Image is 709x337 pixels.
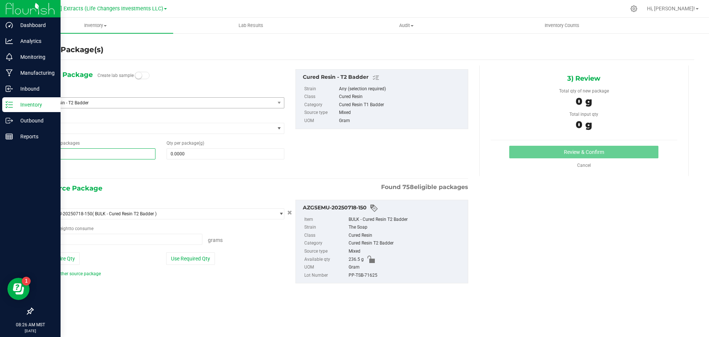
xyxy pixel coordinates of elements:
p: Outbound [13,116,57,125]
span: Total input qty [569,112,598,117]
label: Source type [304,109,338,117]
inline-svg: Reports [6,133,13,140]
label: Lot Number [304,272,347,280]
span: 758 [403,183,414,191]
iframe: Resource center unread badge [22,277,31,286]
p: [DATE] [3,328,57,334]
inline-svg: Inventory [6,101,13,108]
label: Strain [304,223,347,232]
span: 3) Review [567,73,600,84]
span: AZGSEMU-20250718-150 [41,211,92,216]
label: UOM [304,117,338,125]
label: Source type [304,247,347,256]
a: Add another source package [38,271,101,276]
span: select [275,209,284,219]
p: Inventory [13,100,57,109]
span: Lab Results [229,22,273,29]
span: 1) New Package [38,69,93,80]
div: AZGSEMU-20250718-150 [303,204,464,213]
div: Mixed [339,109,464,117]
span: Found eligible packages [381,183,468,192]
span: Package to consume [38,226,93,231]
div: Gram [339,117,464,125]
div: Gram [349,263,464,272]
span: Inventory Counts [535,22,589,29]
span: Hi, [PERSON_NAME]! [647,6,695,11]
label: Category [304,239,347,247]
div: Mixed [349,247,464,256]
inline-svg: Inbound [6,85,13,92]
div: BULK - Cured Resin T2 Badder [349,216,464,224]
span: 2) Source Package [38,183,102,194]
a: Cancel [577,163,591,168]
span: Total qty of new package [559,88,609,94]
span: 0 g [576,119,592,131]
span: Grams [208,237,223,243]
label: Strain [304,85,338,93]
p: Dashboard [13,21,57,30]
label: Class [304,232,347,240]
button: Use Required Qty [166,252,215,265]
label: Available qty [304,256,347,264]
span: [PERSON_NAME] Extracts (Life Changers Investments LLC) [21,6,163,12]
button: Cancel button [285,208,294,218]
p: Analytics [13,37,57,46]
div: Cured Resin [349,232,464,240]
input: 0.0000 [167,149,284,159]
div: Any (selection required) [339,85,464,93]
div: Cured Resin T1 Badder [339,101,464,109]
p: 08:26 AM MST [3,321,57,328]
label: Class [304,93,338,101]
span: Inventory [18,22,173,29]
inline-svg: Dashboard [6,21,13,29]
span: 236.5 g [349,256,364,264]
span: select [275,123,284,134]
div: PP-TSB-71625 [349,272,464,280]
span: 0 g [576,95,592,107]
div: The Soap [349,223,464,232]
span: (g) [199,141,204,146]
inline-svg: Outbound [6,117,13,124]
p: Reports [13,132,57,141]
a: Inventory [18,18,173,33]
div: Cured Resin - T2 Badder [303,73,464,82]
p: Inbound [13,84,57,93]
span: weight [56,226,70,231]
span: Audit [329,22,484,29]
span: ( BULK - Cured Resin T2 Badder ) [92,211,157,216]
span: The Soap [41,126,263,131]
div: Manage settings [629,5,638,12]
span: Cured Resin - T2 Badder [41,100,263,105]
p: Monitoring [13,53,57,61]
label: Category [304,101,338,109]
span: Qty per package [167,141,204,146]
div: Cured Resin [339,93,464,101]
inline-svg: Monitoring [6,53,13,61]
label: Item [304,216,347,224]
a: Lab Results [173,18,329,33]
label: UOM [304,263,347,272]
button: Review & Confirm [509,146,658,158]
input: 0.0000 g [38,234,202,245]
a: Audit [329,18,484,33]
label: Create lab sample [97,70,134,81]
p: Manufacturing [13,68,57,77]
h4: Create Package(s) [32,44,103,55]
a: Inventory Counts [484,18,640,33]
inline-svg: Analytics [6,37,13,45]
inline-svg: Manufacturing [6,69,13,77]
div: Cured Resin T2 Badder [349,239,464,247]
iframe: Resource center [7,278,30,300]
span: select [275,98,284,108]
